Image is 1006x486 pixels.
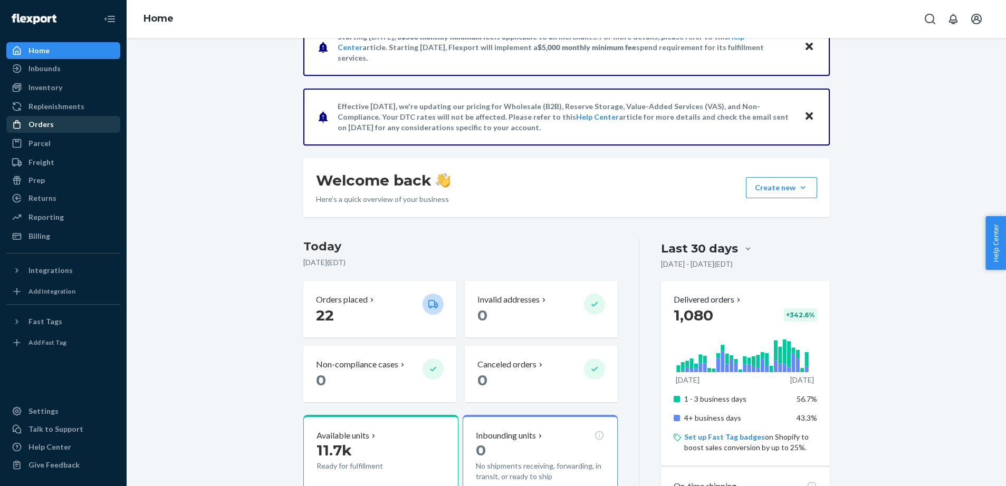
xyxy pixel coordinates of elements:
[465,281,618,337] button: Invalid addresses 0
[797,394,817,403] span: 56.7%
[802,40,816,55] button: Close
[6,403,120,420] a: Settings
[919,8,941,30] button: Open Search Box
[6,135,120,152] a: Parcel
[6,334,120,351] a: Add Fast Tag
[943,8,964,30] button: Open notifications
[135,4,182,34] ol: breadcrumbs
[28,138,51,149] div: Parcel
[6,228,120,245] a: Billing
[6,79,120,96] a: Inventory
[316,306,334,324] span: 22
[28,287,75,296] div: Add Integration
[477,306,487,324] span: 0
[316,194,451,205] p: Here’s a quick overview of your business
[28,424,83,434] div: Talk to Support
[6,98,120,115] a: Replenishments
[28,406,59,416] div: Settings
[477,358,536,371] p: Canceled orders
[28,101,84,112] div: Replenishments
[28,63,61,74] div: Inbounds
[316,358,398,371] p: Non-compliance cases
[6,439,120,455] a: Help Center
[684,413,788,423] p: 4+ business days
[6,60,120,77] a: Inbounds
[784,308,817,322] div: + 342.6 %
[6,154,120,171] a: Freight
[303,346,456,402] button: Non-compliance cases 0
[338,32,794,63] p: Starting [DATE], a is applicable to all merchants. For more details, please refer to this article...
[661,259,733,269] p: [DATE] - [DATE] ( EDT )
[477,294,540,306] p: Invalid addresses
[303,281,456,337] button: Orders placed 22
[6,421,120,438] a: Talk to Support
[317,461,414,471] p: Ready for fulfillment
[303,257,618,268] p: [DATE] ( EDT )
[28,119,54,130] div: Orders
[28,316,62,327] div: Fast Tags
[6,42,120,59] a: Home
[28,338,66,347] div: Add Fast Tag
[143,13,174,24] a: Home
[28,45,50,56] div: Home
[28,82,62,93] div: Inventory
[476,461,605,482] p: No shipments receiving, forwarding, in transit, or ready to ship
[99,8,120,30] button: Close Navigation
[797,413,817,422] span: 43.3%
[317,430,369,442] p: Available units
[746,177,817,198] button: Create new
[6,209,120,226] a: Reporting
[538,43,636,52] span: $5,000 monthly minimum fee
[6,283,120,300] a: Add Integration
[684,394,788,404] p: 1 - 3 business days
[6,190,120,207] a: Returns
[477,371,487,389] span: 0
[303,238,618,255] h3: Today
[674,294,743,306] button: Delivered orders
[28,193,56,203] div: Returns
[966,8,987,30] button: Open account menu
[684,432,817,453] p: on Shopify to boost sales conversion by up to 25%.
[28,265,73,276] div: Integrations
[576,112,619,121] a: Help Center
[316,171,451,190] h1: Welcome back
[28,157,54,168] div: Freight
[684,432,765,441] a: Set up Fast Tag badges
[338,101,794,133] p: Effective [DATE], we're updating our pricing for Wholesale (B2B), Reserve Storage, Value-Added Se...
[6,116,120,133] a: Orders
[6,172,120,189] a: Prep
[28,175,45,186] div: Prep
[676,375,700,385] p: [DATE]
[436,173,451,188] img: hand-wave emoji
[6,313,120,330] button: Fast Tags
[674,306,713,324] span: 1,080
[28,442,71,452] div: Help Center
[476,430,536,442] p: Inbounding units
[661,240,738,257] div: Last 30 days
[985,216,1006,270] button: Help Center
[6,456,120,473] button: Give Feedback
[465,346,618,402] button: Canceled orders 0
[28,231,50,241] div: Billing
[316,294,368,306] p: Orders placed
[28,460,80,470] div: Give Feedback
[28,212,64,222] div: Reporting
[802,109,816,124] button: Close
[12,14,56,24] img: Flexport logo
[6,262,120,279] button: Integrations
[790,375,814,385] p: [DATE]
[317,441,352,459] span: 11.7k
[316,371,326,389] span: 0
[476,441,486,459] span: 0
